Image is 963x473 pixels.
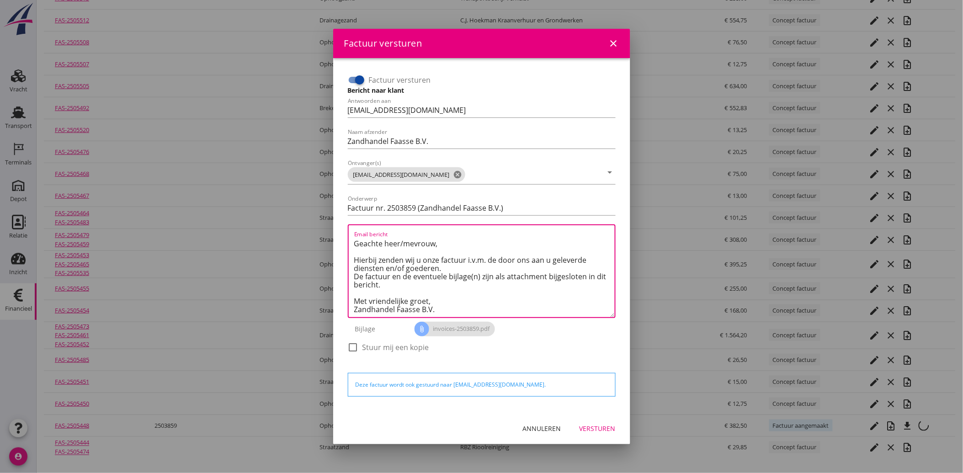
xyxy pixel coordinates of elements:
span: [EMAIL_ADDRESS][DOMAIN_NAME] [348,167,465,182]
i: attach_file [415,322,429,336]
button: Annuleren [516,420,569,437]
div: Factuur versturen [344,37,422,50]
h3: Bericht naar klant [348,85,616,95]
div: Bijlage [348,318,415,340]
div: Deze factuur wordt ook gestuurd naar [EMAIL_ADDRESS][DOMAIN_NAME]. [356,381,608,389]
i: close [608,38,619,49]
input: Naam afzender [348,134,616,149]
label: Factuur versturen [369,75,431,85]
input: Antwoorden aan [348,103,616,117]
div: Annuleren [523,424,561,433]
input: Ontvanger(s) [467,167,603,182]
i: cancel [453,170,463,179]
textarea: Email bericht [354,236,615,317]
div: Versturen [580,424,616,433]
span: invoices-2503859.pdf [415,322,495,336]
i: arrow_drop_down [605,167,616,178]
input: Onderwerp [348,201,616,215]
button: Versturen [572,420,623,437]
label: Stuur mij een kopie [362,343,429,352]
